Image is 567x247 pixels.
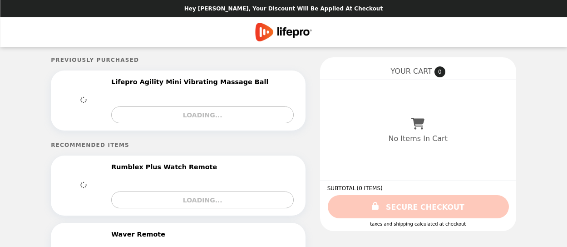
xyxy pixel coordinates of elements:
p: Hey [PERSON_NAME], your discount will be applied at checkout [184,5,383,12]
span: SUBTOTAL [327,185,357,192]
img: Brand Logo [255,23,312,41]
span: 0 [434,66,445,77]
div: Taxes and Shipping calculated at checkout [327,222,509,227]
h2: Rumblex Plus Watch Remote [111,163,221,171]
h5: Previously Purchased [51,57,305,63]
p: No Items In Cart [389,134,448,143]
h5: Recommended Items [51,142,305,148]
span: ( 0 ITEMS ) [356,185,382,192]
h2: Waver Remote [111,230,169,238]
span: YOUR CART [391,67,432,76]
h2: Lifepro Agility Mini Vibrating Massage Ball [111,78,272,86]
